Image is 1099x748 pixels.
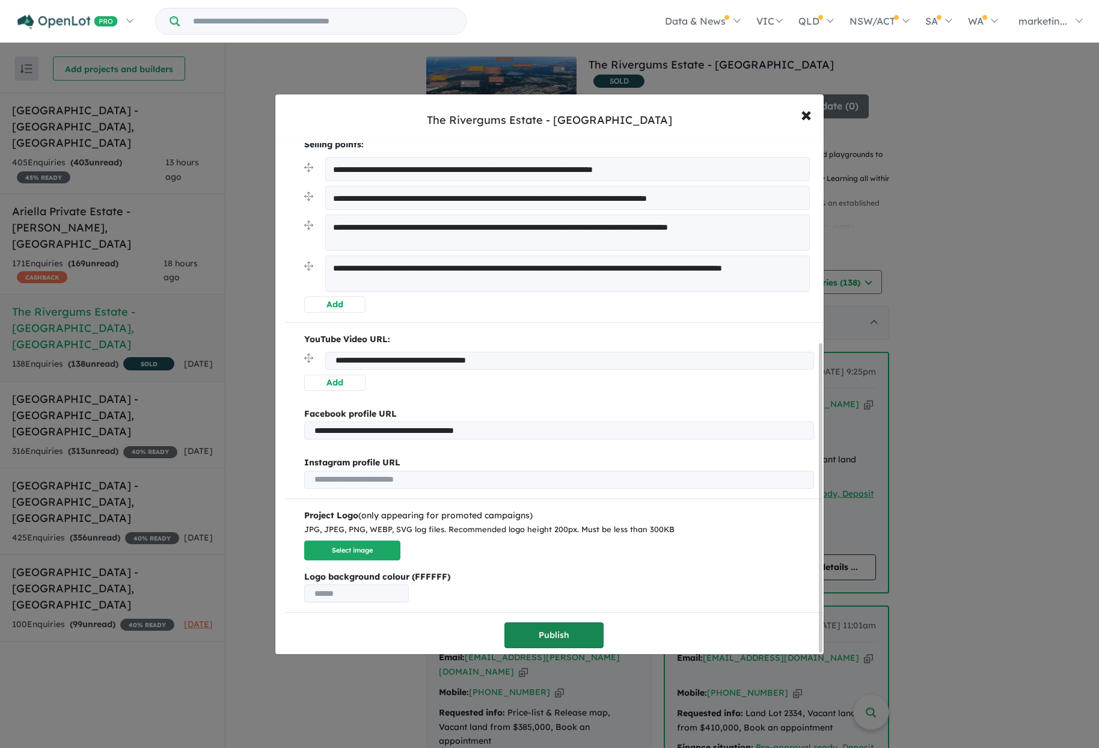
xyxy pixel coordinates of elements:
[304,221,313,230] img: drag.svg
[304,523,814,536] div: JPG, JPEG, PNG, WEBP, SVG log files. Recommended logo height 200px. Must be less than 300KB
[304,375,366,391] button: Add
[304,138,814,152] p: Selling points:
[304,570,814,584] b: Logo background colour (FFFFFF)
[801,101,812,127] span: ×
[304,408,397,419] b: Facebook profile URL
[304,510,358,521] b: Project Logo
[304,296,366,313] button: Add
[304,354,313,363] img: drag.svg
[182,8,464,34] input: Try estate name, suburb, builder or developer
[1018,15,1067,27] span: marketin...
[304,262,313,271] img: drag.svg
[304,163,313,172] img: drag.svg
[17,14,118,29] img: Openlot PRO Logo White
[304,333,814,347] p: YouTube Video URL:
[427,112,672,128] div: The Rivergums Estate - [GEOGRAPHIC_DATA]
[504,622,604,648] button: Publish
[304,457,400,468] b: Instagram profile URL
[304,509,814,523] div: (only appearing for promoted campaigns)
[304,541,400,560] button: Select image
[304,192,313,201] img: drag.svg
